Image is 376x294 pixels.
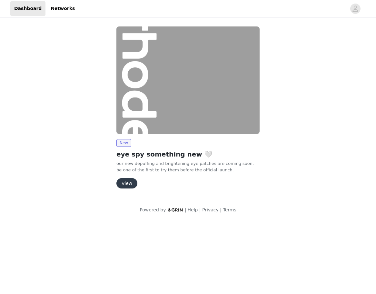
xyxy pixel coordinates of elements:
span: | [199,207,201,212]
img: logo [167,208,183,212]
a: Privacy [202,207,219,212]
a: Networks [47,1,79,16]
span: | [185,207,186,212]
button: View [116,178,137,188]
span: | [220,207,222,212]
h2: eye spy something new 🤍 [116,149,260,159]
img: rhode skin [116,26,260,134]
p: our new depuffing and brightening eye patches are coming soon. be one of the first to try them be... [116,160,260,173]
span: New [116,139,131,147]
a: Help [188,207,198,212]
a: View [116,181,137,186]
a: Dashboard [10,1,45,16]
div: avatar [352,4,358,14]
span: Powered by [140,207,166,212]
a: Terms [223,207,236,212]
